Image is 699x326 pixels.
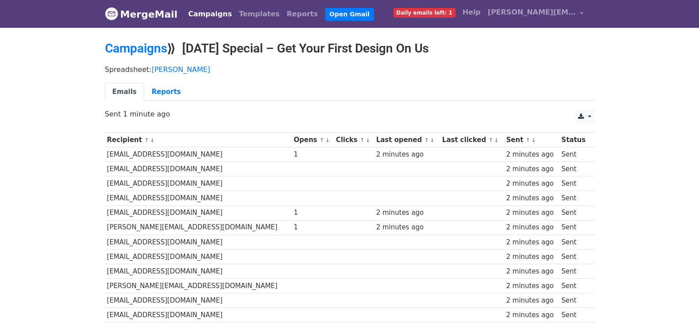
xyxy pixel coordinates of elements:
[105,220,292,235] td: [PERSON_NAME][EMAIL_ADDRESS][DOMAIN_NAME]
[294,150,332,160] div: 1
[559,279,590,293] td: Sent
[150,137,155,143] a: ↓
[374,133,440,147] th: Last opened
[144,83,188,101] a: Reports
[294,208,332,218] div: 1
[105,249,292,264] td: [EMAIL_ADDRESS][DOMAIN_NAME]
[283,5,321,23] a: Reports
[506,222,557,232] div: 2 minutes ago
[185,5,235,23] a: Campaigns
[105,65,594,74] p: Spreadsheet:
[559,206,590,220] td: Sent
[430,137,435,143] a: ↓
[105,41,594,56] h2: ⟫ [DATE] Special – Get Your First Design On Us
[105,83,144,101] a: Emails
[235,5,283,23] a: Templates
[559,264,590,278] td: Sent
[559,220,590,235] td: Sent
[320,137,325,143] a: ↑
[366,137,370,143] a: ↓
[506,208,557,218] div: 2 minutes ago
[506,150,557,160] div: 2 minutes ago
[504,133,559,147] th: Sent
[144,137,149,143] a: ↑
[526,137,531,143] a: ↑
[105,279,292,293] td: [PERSON_NAME][EMAIL_ADDRESS][DOMAIN_NAME]
[105,293,292,308] td: [EMAIL_ADDRESS][DOMAIN_NAME]
[559,176,590,191] td: Sent
[292,133,334,147] th: Opens
[559,249,590,264] td: Sent
[506,237,557,247] div: 2 minutes ago
[506,164,557,174] div: 2 minutes ago
[105,7,118,20] img: MergeMail logo
[506,252,557,262] div: 2 minutes ago
[105,5,178,23] a: MergeMail
[559,235,590,249] td: Sent
[488,137,493,143] a: ↑
[325,137,330,143] a: ↓
[531,137,536,143] a: ↓
[559,293,590,308] td: Sent
[393,8,456,18] span: Daily emails left: 1
[152,65,210,74] a: [PERSON_NAME]
[325,8,374,21] a: Open Gmail
[105,133,292,147] th: Recipient
[294,222,332,232] div: 1
[506,179,557,189] div: 2 minutes ago
[559,147,590,162] td: Sent
[105,191,292,206] td: [EMAIL_ADDRESS][DOMAIN_NAME]
[105,206,292,220] td: [EMAIL_ADDRESS][DOMAIN_NAME]
[105,162,292,176] td: [EMAIL_ADDRESS][DOMAIN_NAME]
[334,133,374,147] th: Clicks
[459,4,484,21] a: Help
[506,266,557,277] div: 2 minutes ago
[105,176,292,191] td: [EMAIL_ADDRESS][DOMAIN_NAME]
[376,150,438,160] div: 2 minutes ago
[488,7,576,18] span: [PERSON_NAME][EMAIL_ADDRESS][DOMAIN_NAME]
[424,137,429,143] a: ↑
[559,191,590,206] td: Sent
[105,109,594,119] p: Sent 1 minute ago
[440,133,504,147] th: Last clicked
[105,147,292,162] td: [EMAIL_ADDRESS][DOMAIN_NAME]
[390,4,459,21] a: Daily emails left: 1
[105,264,292,278] td: [EMAIL_ADDRESS][DOMAIN_NAME]
[105,235,292,249] td: [EMAIL_ADDRESS][DOMAIN_NAME]
[559,162,590,176] td: Sent
[376,208,438,218] div: 2 minutes ago
[105,308,292,322] td: [EMAIL_ADDRESS][DOMAIN_NAME]
[506,281,557,291] div: 2 minutes ago
[506,193,557,203] div: 2 minutes ago
[376,222,438,232] div: 2 minutes ago
[559,133,590,147] th: Status
[494,137,499,143] a: ↓
[506,310,557,320] div: 2 minutes ago
[105,41,167,56] a: Campaigns
[360,137,365,143] a: ↑
[506,296,557,306] div: 2 minutes ago
[484,4,587,24] a: [PERSON_NAME][EMAIL_ADDRESS][DOMAIN_NAME]
[559,308,590,322] td: Sent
